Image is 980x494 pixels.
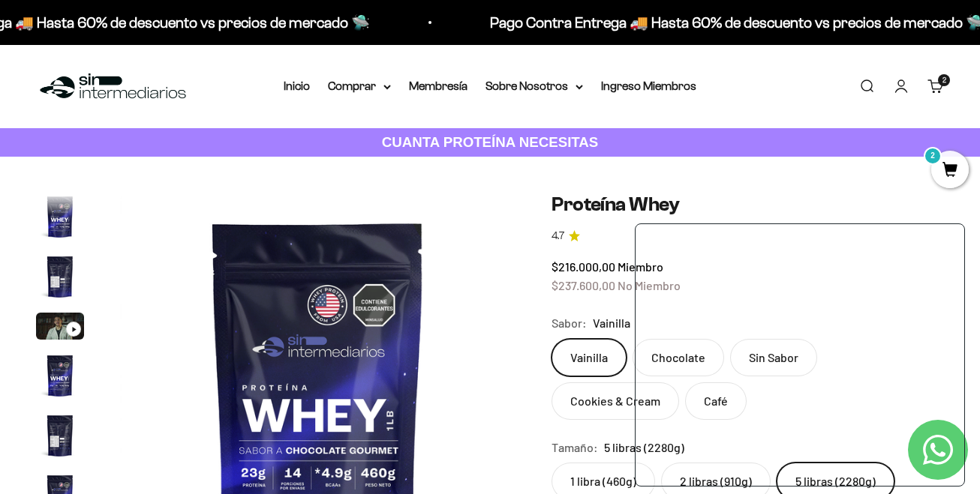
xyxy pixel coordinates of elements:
[36,253,84,305] button: Ir al artículo 2
[552,193,944,216] h1: Proteína Whey
[601,79,696,92] a: Ingreso Miembros
[924,147,942,165] mark: 2
[36,412,84,460] img: Proteína Whey
[552,313,587,333] legend: Sabor:
[636,223,964,486] iframe: zigpoll-iframe
[931,163,969,179] a: 2
[328,76,391,96] summary: Comprar
[36,412,84,464] button: Ir al artículo 5
[36,352,84,404] button: Ir al artículo 4
[552,278,615,292] span: $237.600,00
[382,134,599,150] strong: CUANTA PROTEÍNA NECESITAS
[618,278,681,292] span: No Miembro
[36,253,84,301] img: Proteína Whey
[552,259,615,274] span: $216.000,00
[36,193,84,241] img: Proteína Whey
[618,259,663,274] span: Miembro
[552,228,564,244] span: 4.7
[483,10,978,34] p: Pago Contra Entrega 🚚 Hasta 60% de descuento vs precios de mercado 🛸
[36,313,84,344] button: Ir al artículo 3
[36,352,84,400] img: Proteína Whey
[942,76,946,84] span: 2
[284,79,310,92] a: Inicio
[552,438,598,457] legend: Tamaño:
[485,76,583,96] summary: Sobre Nosotros
[552,228,944,244] a: 4.74.7 de 5.0 estrellas
[604,438,684,457] span: 5 libras (2280g)
[593,313,630,333] span: Vainilla
[409,79,467,92] a: Membresía
[36,193,84,245] button: Ir al artículo 1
